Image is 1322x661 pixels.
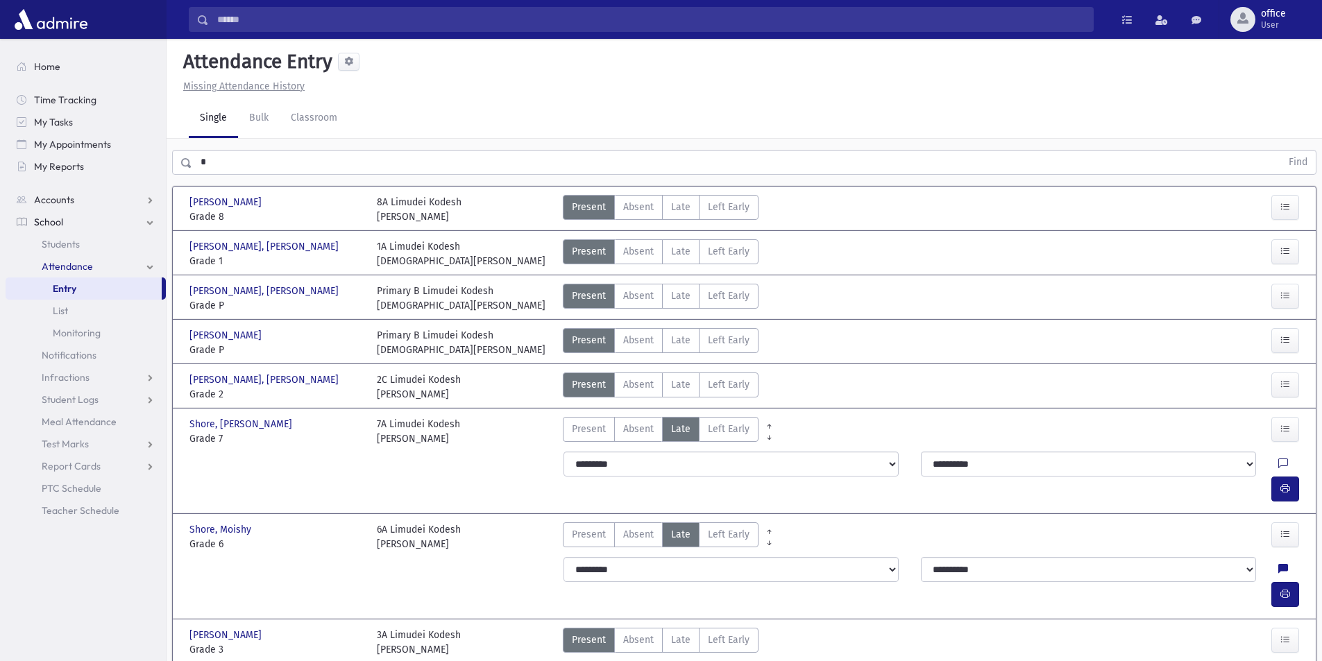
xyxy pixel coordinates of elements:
div: 8A Limudei Kodesh [PERSON_NAME] [377,195,461,224]
span: Shore, Moishy [189,522,254,537]
span: Infractions [42,371,90,384]
span: School [34,216,63,228]
span: Entry [53,282,76,295]
span: Absent [623,200,654,214]
span: Late [671,422,690,436]
span: Left Early [708,333,749,347]
h5: Attendance Entry [178,50,332,74]
div: AttTypes [563,195,759,224]
div: AttTypes [563,284,759,313]
div: AttTypes [563,417,759,446]
span: Monitoring [53,327,101,339]
div: AttTypes [563,522,759,551]
span: Left Early [708,527,749,542]
span: Grade P [189,298,363,313]
span: Report Cards [42,460,101,472]
a: Bulk [238,99,280,138]
span: Late [671,200,690,214]
div: AttTypes [563,239,759,268]
span: Test Marks [42,438,89,450]
a: List [6,300,166,322]
a: Monitoring [6,322,166,344]
span: Grade 7 [189,431,363,446]
div: AttTypes [563,372,759,402]
span: Late [671,377,690,392]
span: Left Early [708,377,749,392]
span: Grade P [189,343,363,357]
a: Home [6,55,166,78]
span: Absent [623,527,654,542]
u: Missing Attendance History [183,80,305,92]
span: Left Early [708,289,749,303]
span: Late [671,244,690,259]
span: Late [671,289,690,303]
span: List [53,304,68,317]
span: Absent [623,333,654,347]
span: Present [572,527,606,542]
a: Notifications [6,344,166,366]
a: Entry [6,277,162,300]
span: Present [572,289,606,303]
span: Present [572,377,606,392]
span: Present [572,244,606,259]
span: Late [671,633,690,647]
a: Accounts [6,189,166,211]
a: My Appointments [6,133,166,155]
span: office [1261,8,1286,19]
span: Absent [623,422,654,436]
span: Students [42,238,80,250]
span: Present [572,633,606,647]
a: School [6,211,166,233]
a: Infractions [6,366,166,388]
span: Absent [623,633,654,647]
span: Teacher Schedule [42,504,119,517]
span: Present [572,200,606,214]
span: Grade 6 [189,537,363,551]
span: Late [671,333,690,347]
span: Accounts [34,194,74,206]
span: My Appointments [34,138,111,151]
button: Find [1280,151,1316,174]
span: My Reports [34,160,84,173]
span: [PERSON_NAME], [PERSON_NAME] [189,372,341,387]
div: 2C Limudei Kodesh [PERSON_NAME] [377,372,461,402]
span: Left Early [708,422,749,436]
a: PTC Schedule [6,477,166,499]
span: Grade 8 [189,209,363,224]
span: Student Logs [42,393,99,406]
div: AttTypes [563,328,759,357]
a: Missing Attendance History [178,80,305,92]
span: [PERSON_NAME] [189,328,264,343]
div: 7A Limudei Kodesh [PERSON_NAME] [377,417,460,446]
span: Left Early [708,244,749,259]
span: Shore, [PERSON_NAME] [189,417,295,431]
span: Grade 1 [189,254,363,268]
span: User [1261,19,1286,31]
a: Attendance [6,255,166,277]
span: Home [34,60,60,73]
a: Report Cards [6,455,166,477]
span: Notifications [42,349,96,361]
a: My Reports [6,155,166,178]
span: Absent [623,289,654,303]
img: AdmirePro [11,6,91,33]
span: Late [671,527,690,542]
a: Meal Attendance [6,411,166,433]
a: My Tasks [6,111,166,133]
span: Present [572,333,606,347]
a: Teacher Schedule [6,499,166,522]
div: Primary B Limudei Kodesh [DEMOGRAPHIC_DATA][PERSON_NAME] [377,328,545,357]
span: PTC Schedule [42,482,101,495]
input: Search [209,7,1093,32]
span: [PERSON_NAME] [189,628,264,642]
div: 1A Limudei Kodesh [DEMOGRAPHIC_DATA][PERSON_NAME] [377,239,545,268]
span: Absent [623,377,654,392]
span: Meal Attendance [42,415,117,428]
span: [PERSON_NAME] [189,195,264,209]
span: My Tasks [34,116,73,128]
span: [PERSON_NAME], [PERSON_NAME] [189,239,341,254]
div: Primary B Limudei Kodesh [DEMOGRAPHIC_DATA][PERSON_NAME] [377,284,545,313]
div: 6A Limudei Kodesh [PERSON_NAME] [377,522,461,551]
span: Absent [623,244,654,259]
a: Test Marks [6,433,166,455]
